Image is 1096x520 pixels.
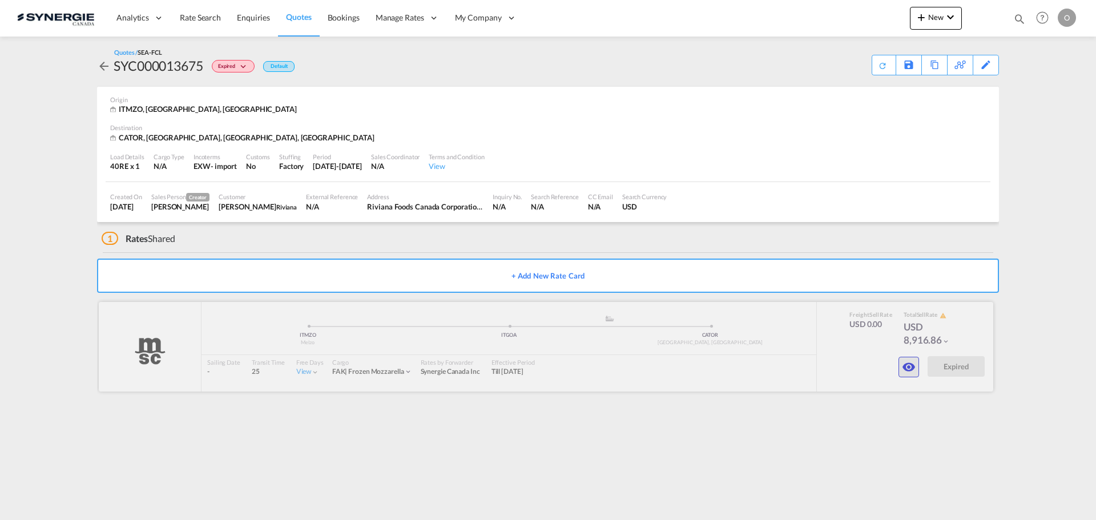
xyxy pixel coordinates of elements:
[194,161,211,171] div: EXW
[138,49,162,56] span: SEA-FCL
[211,161,237,171] div: - import
[114,48,162,57] div: Quotes /SEA-FCL
[110,192,142,201] div: Created On
[531,201,578,212] div: N/A
[313,161,362,171] div: 30 Aug 2025
[218,63,238,74] span: Expired
[102,232,175,245] div: Shared
[493,201,522,212] div: N/A
[110,123,986,132] div: Destination
[119,104,297,114] span: ITMZO, [GEOGRAPHIC_DATA], [GEOGRAPHIC_DATA]
[186,193,209,201] span: Creator
[429,152,484,161] div: Terms and Condition
[110,161,144,171] div: 40RE x 1
[306,201,358,212] div: N/A
[367,192,483,201] div: Address
[902,360,916,374] md-icon: icon-eye
[126,233,148,244] span: Rates
[376,12,424,23] span: Manage Rates
[1058,9,1076,27] div: O
[1013,13,1026,25] md-icon: icon-magnify
[97,259,999,293] button: + Add New Rate Card
[914,13,957,22] span: New
[898,357,919,377] button: icon-eye
[110,201,142,212] div: 31 Jul 2025
[237,13,270,22] span: Enquiries
[877,60,888,71] md-icon: icon-refresh
[203,57,257,75] div: Change Status Here
[114,57,203,75] div: SYC000013675
[914,10,928,24] md-icon: icon-plus 400-fg
[1013,13,1026,30] div: icon-magnify
[276,203,297,211] span: Riviana
[455,12,502,23] span: My Company
[154,152,184,161] div: Cargo Type
[110,104,300,115] div: ITMZO, Melzo, Europe
[238,64,252,70] md-icon: icon-chevron-down
[286,12,311,22] span: Quotes
[151,201,209,212] div: Rosa Ho
[371,161,420,171] div: N/A
[17,5,94,31] img: 1f56c880d42311ef80fc7dca854c8e59.png
[246,161,270,171] div: No
[328,13,360,22] span: Bookings
[154,161,184,171] div: N/A
[944,10,957,24] md-icon: icon-chevron-down
[896,55,921,75] div: Save As Template
[313,152,362,161] div: Period
[910,7,962,30] button: icon-plus 400-fgNewicon-chevron-down
[622,192,667,201] div: Search Currency
[306,192,358,201] div: External Reference
[219,192,297,201] div: Customer
[493,192,522,201] div: Inquiry No.
[878,55,890,70] div: Quote PDF is not available at this time
[246,152,270,161] div: Customs
[97,59,111,73] md-icon: icon-arrow-left
[151,192,209,201] div: Sales Person
[110,95,986,104] div: Origin
[279,152,304,161] div: Stuffing
[429,161,484,171] div: View
[367,201,483,212] div: Riviana Foods Canada Corporation 5125 rue du Trianon, suite 450 Montréal, QC H1M 2S5
[588,201,613,212] div: N/A
[263,61,295,72] div: Default
[531,192,578,201] div: Search Reference
[194,152,237,161] div: Incoterms
[97,57,114,75] div: icon-arrow-left
[212,60,255,72] div: Change Status Here
[102,232,118,245] span: 1
[180,13,221,22] span: Rate Search
[371,152,420,161] div: Sales Coordinator
[219,201,297,212] div: Mohammed Zrafi
[1033,8,1052,27] span: Help
[279,161,304,171] div: Factory Stuffing
[588,192,613,201] div: CC Email
[1033,8,1058,29] div: Help
[116,12,149,23] span: Analytics
[622,201,667,212] div: USD
[110,152,144,161] div: Load Details
[110,132,377,143] div: CATOR, Toronto, ON, Americas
